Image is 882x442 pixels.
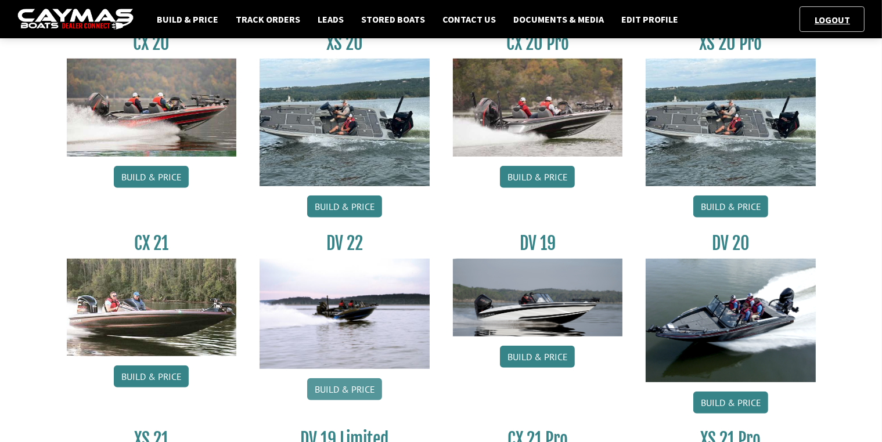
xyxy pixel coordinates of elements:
[17,9,134,30] img: caymas-dealer-connect-2ed40d3bc7270c1d8d7ffb4b79bf05adc795679939227970def78ec6f6c03838.gif
[67,259,237,356] img: CX21_thumb.jpg
[307,195,382,218] a: Build & Price
[693,392,768,414] a: Build & Price
[312,12,350,27] a: Leads
[646,59,816,186] img: XS_20_resized.jpg
[453,32,623,54] h3: CX 20 Pro
[507,12,610,27] a: Documents & Media
[114,365,189,387] a: Build & Price
[230,12,306,27] a: Track Orders
[646,259,816,382] img: DV_20_from_website_for_caymas_connect.png
[260,59,430,186] img: XS_20_resized.jpg
[151,12,224,27] a: Build & Price
[646,32,816,54] h3: XS 20 Pro
[260,233,430,254] h3: DV 22
[260,259,430,369] img: DV22_original_motor_cropped_for_caymas_connect.jpg
[500,346,575,368] a: Build & Price
[437,12,502,27] a: Contact Us
[693,195,768,218] a: Build & Price
[453,233,623,254] h3: DV 19
[114,166,189,188] a: Build & Price
[615,12,684,27] a: Edit Profile
[355,12,431,27] a: Stored Boats
[260,32,430,54] h3: XS 20
[67,32,237,54] h3: CX 20
[809,14,856,26] a: Logout
[307,378,382,400] a: Build & Price
[646,233,816,254] h3: DV 20
[453,59,623,156] img: CX-20Pro_thumbnail.jpg
[67,59,237,156] img: CX-20_thumbnail.jpg
[67,233,237,254] h3: CX 21
[453,259,623,336] img: dv-19-ban_from_website_for_caymas_connect.png
[500,166,575,188] a: Build & Price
